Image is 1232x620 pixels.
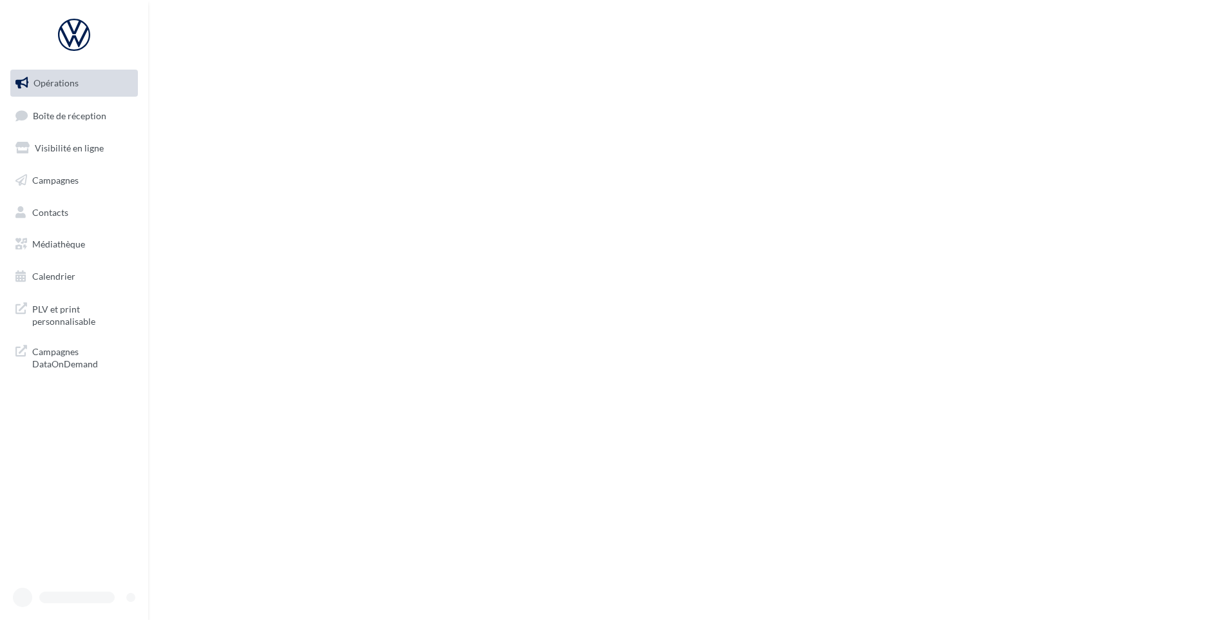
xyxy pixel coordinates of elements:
span: PLV et print personnalisable [32,300,133,328]
span: Boîte de réception [33,110,106,121]
span: Calendrier [32,271,75,282]
a: Opérations [8,70,140,97]
a: Visibilité en ligne [8,135,140,162]
span: Campagnes DataOnDemand [32,343,133,371]
span: Médiathèque [32,238,85,249]
a: Boîte de réception [8,102,140,130]
span: Contacts [32,206,68,217]
a: Contacts [8,199,140,226]
a: Campagnes DataOnDemand [8,338,140,376]
span: Opérations [34,77,79,88]
span: Visibilité en ligne [35,142,104,153]
a: Campagnes [8,167,140,194]
a: Médiathèque [8,231,140,258]
a: Calendrier [8,263,140,290]
span: Campagnes [32,175,79,186]
a: PLV et print personnalisable [8,295,140,333]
